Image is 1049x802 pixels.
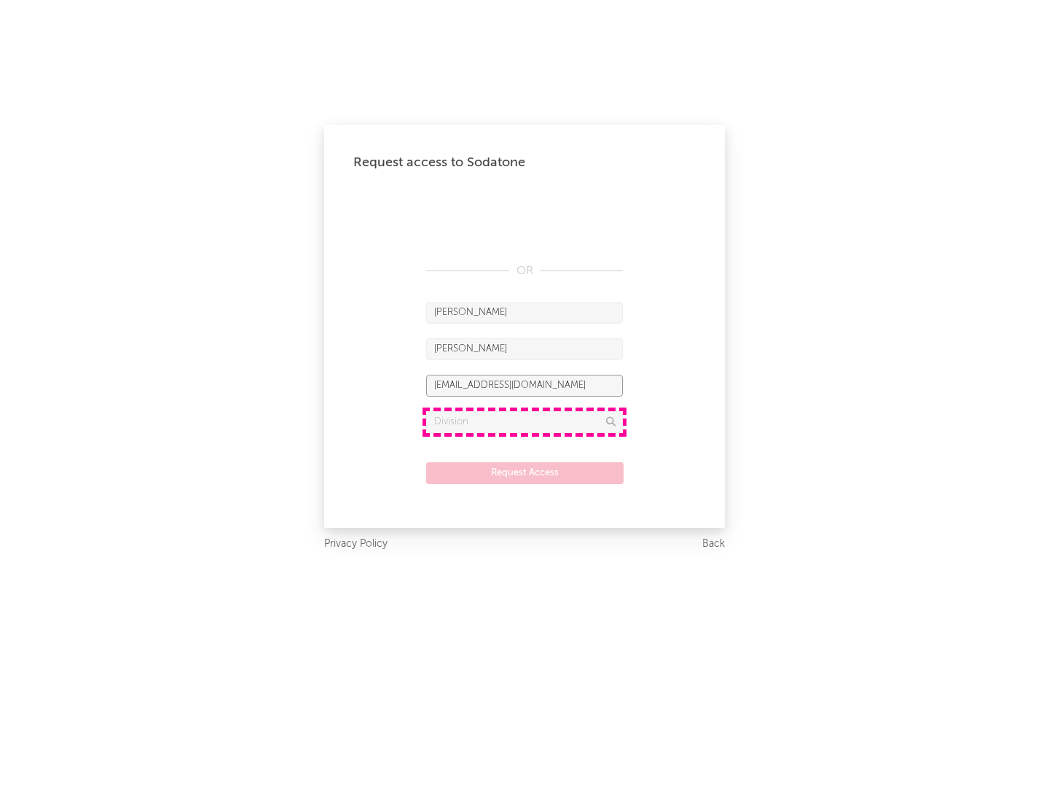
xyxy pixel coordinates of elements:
[426,462,624,484] button: Request Access
[426,262,623,280] div: OR
[426,302,623,324] input: First Name
[426,338,623,360] input: Last Name
[426,375,623,397] input: Email
[702,535,725,553] a: Back
[324,535,388,553] a: Privacy Policy
[426,411,623,433] input: Division
[353,154,696,171] div: Request access to Sodatone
